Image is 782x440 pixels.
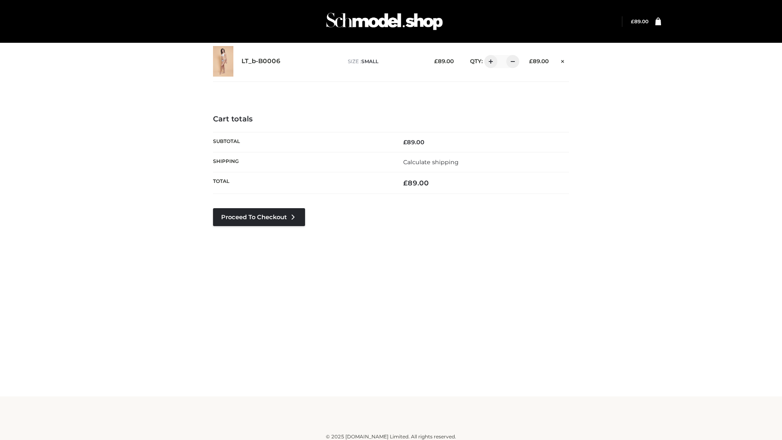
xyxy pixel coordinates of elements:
a: Remove this item [557,55,569,66]
th: Total [213,172,391,194]
span: £ [403,179,408,187]
span: £ [434,58,438,64]
img: Schmodel Admin 964 [323,5,446,37]
span: SMALL [361,58,378,64]
span: £ [631,18,634,24]
th: Subtotal [213,132,391,152]
span: £ [529,58,533,64]
bdi: 89.00 [631,18,648,24]
div: QTY: [462,55,516,68]
h4: Cart totals [213,115,569,124]
bdi: 89.00 [403,179,429,187]
bdi: 89.00 [529,58,549,64]
bdi: 89.00 [403,139,424,146]
p: size : [348,58,422,65]
a: £89.00 [631,18,648,24]
a: Calculate shipping [403,158,459,166]
th: Shipping [213,152,391,172]
a: Proceed to Checkout [213,208,305,226]
a: LT_b-B0006 [242,57,281,65]
span: £ [403,139,407,146]
bdi: 89.00 [434,58,454,64]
